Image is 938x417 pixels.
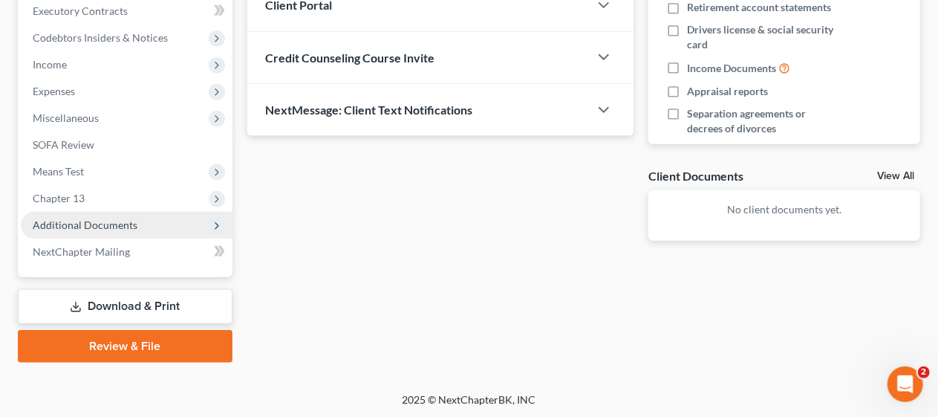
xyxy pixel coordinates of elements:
p: No client documents yet. [660,202,908,217]
a: SOFA Review [21,132,232,158]
span: Income Documents [687,61,776,76]
span: Drivers license & social security card [687,22,839,52]
span: Additional Documents [33,219,137,231]
span: Codebtors Insiders & Notices [33,31,168,44]
span: Expenses [33,85,75,97]
span: Appraisal reports [687,84,768,99]
a: NextChapter Mailing [21,239,232,265]
iframe: Intercom live chat [887,366,923,402]
span: Executory Contracts [33,4,128,17]
div: Client Documents [648,168,743,184]
span: Credit Counseling Course Invite [265,51,434,65]
span: Means Test [33,165,84,178]
a: View All [877,171,914,181]
span: NextChapter Mailing [33,245,130,258]
span: Income [33,58,67,71]
a: Download & Print [18,289,232,324]
a: Review & File [18,330,232,363]
span: 2 [918,366,930,378]
span: Miscellaneous [33,111,99,124]
span: Chapter 13 [33,192,85,204]
span: SOFA Review [33,138,94,151]
span: Separation agreements or decrees of divorces [687,106,839,136]
span: NextMessage: Client Text Notifications [265,103,472,117]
